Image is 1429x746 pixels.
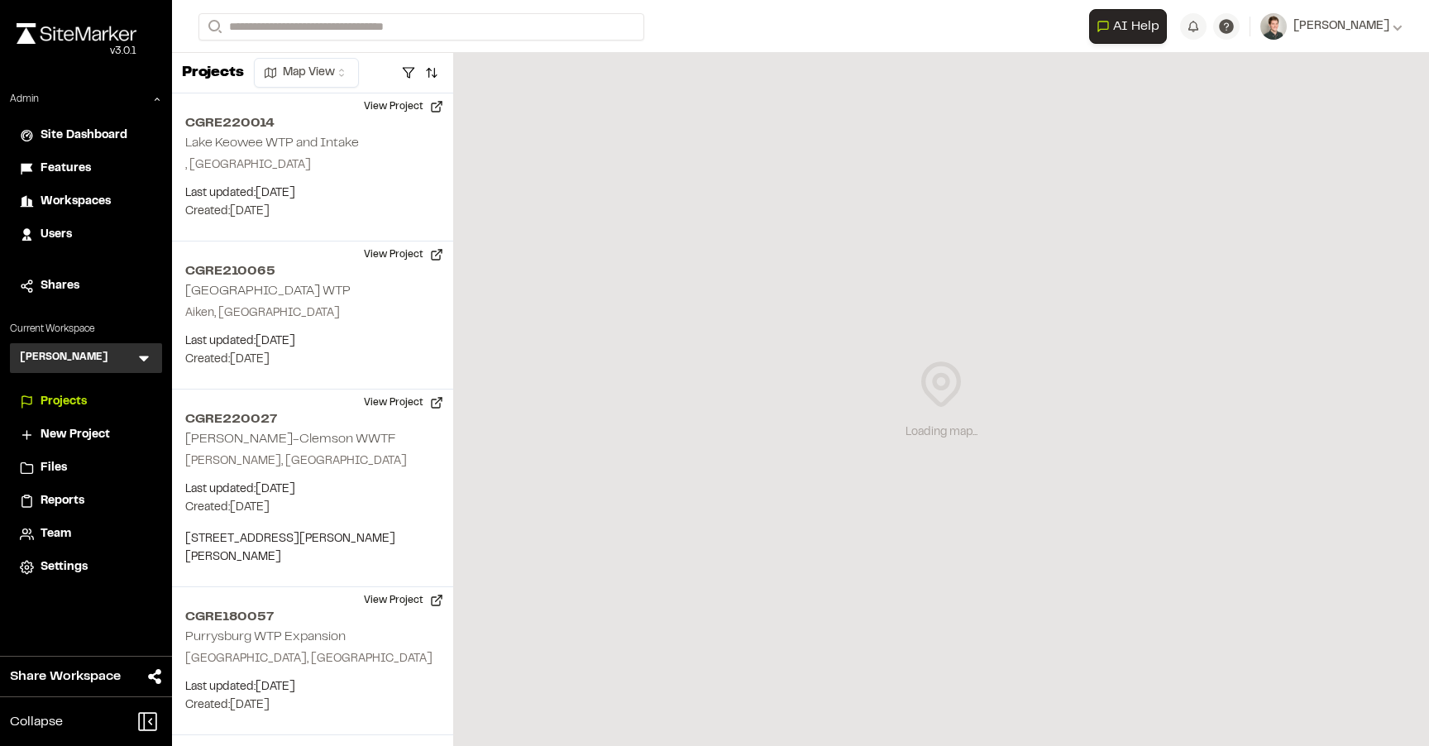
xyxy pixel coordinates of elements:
h2: [GEOGRAPHIC_DATA] WTP [185,285,351,297]
div: Loading map... [906,423,977,442]
span: [PERSON_NAME] [1293,17,1389,36]
h3: [PERSON_NAME] [20,350,108,366]
button: View Project [354,241,453,268]
p: Last updated: [DATE] [185,332,440,351]
span: Workspaces [41,193,111,211]
h2: CGRE220014 [185,113,440,133]
p: Last updated: [DATE] [185,481,440,499]
div: Open AI Assistant [1089,9,1173,44]
span: New Project [41,426,110,444]
div: Oh geez...please don't... [17,44,136,59]
p: Last updated: [DATE] [185,678,440,696]
p: Aiken, [GEOGRAPHIC_DATA] [185,304,440,323]
a: Site Dashboard [20,127,152,145]
span: Collapse [10,712,63,732]
p: Projects [182,62,244,84]
button: Search [198,13,228,41]
a: Reports [20,492,152,510]
span: Files [41,459,67,477]
h2: [PERSON_NAME]-Clemson WWTF [185,433,395,445]
button: View Project [354,390,453,416]
span: Shares [41,277,79,295]
span: Site Dashboard [41,127,127,145]
span: Share Workspace [10,667,121,686]
span: Users [41,226,72,244]
p: Admin [10,92,39,107]
span: Reports [41,492,84,510]
h2: Purrysburg WTP Expansion [185,631,346,643]
a: Team [20,525,152,543]
a: Shares [20,277,152,295]
span: Team [41,525,71,543]
a: Users [20,226,152,244]
p: [PERSON_NAME], [GEOGRAPHIC_DATA] [185,452,440,471]
p: Created: [DATE] [185,499,440,517]
a: New Project [20,426,152,444]
span: Features [41,160,91,178]
p: , [GEOGRAPHIC_DATA] [185,156,440,175]
a: Features [20,160,152,178]
span: Settings [41,558,88,576]
h2: CGRE210065 [185,261,440,281]
p: Current Workspace [10,322,162,337]
h2: CGRE180057 [185,607,440,627]
p: Created: [DATE] [185,203,440,221]
p: Last updated: [DATE] [185,184,440,203]
h2: CGRE220027 [185,409,440,429]
p: [GEOGRAPHIC_DATA], [GEOGRAPHIC_DATA] [185,650,440,668]
a: Projects [20,393,152,411]
button: [PERSON_NAME] [1260,13,1403,40]
span: Projects [41,393,87,411]
p: Created: [DATE] [185,696,440,715]
a: Settings [20,558,152,576]
img: User [1260,13,1287,40]
img: rebrand.png [17,23,136,44]
button: Open AI Assistant [1089,9,1167,44]
h2: Lake Keowee WTP and Intake [185,137,359,149]
a: Workspaces [20,193,152,211]
a: Files [20,459,152,477]
button: View Project [354,587,453,614]
span: AI Help [1113,17,1159,36]
p: Created: [DATE] [185,351,440,369]
p: [STREET_ADDRESS][PERSON_NAME][PERSON_NAME] [185,530,440,567]
button: View Project [354,93,453,120]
